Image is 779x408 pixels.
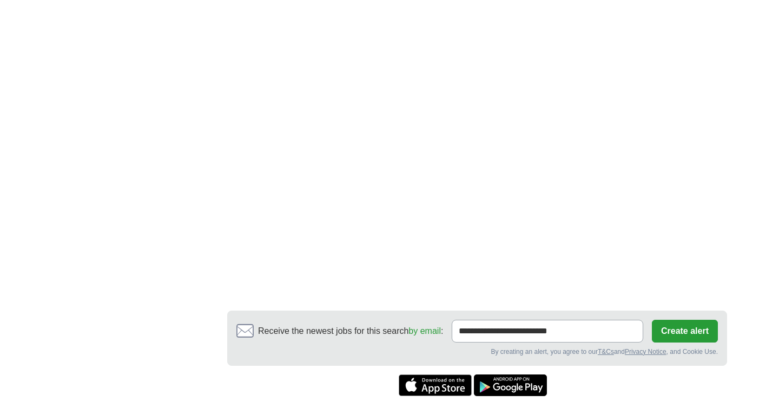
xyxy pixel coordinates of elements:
[598,348,614,356] a: T&Cs
[399,374,472,396] a: Get the iPhone app
[652,320,718,343] button: Create alert
[474,374,547,396] a: Get the Android app
[236,347,718,357] div: By creating an alert, you agree to our and , and Cookie Use.
[625,348,666,356] a: Privacy Notice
